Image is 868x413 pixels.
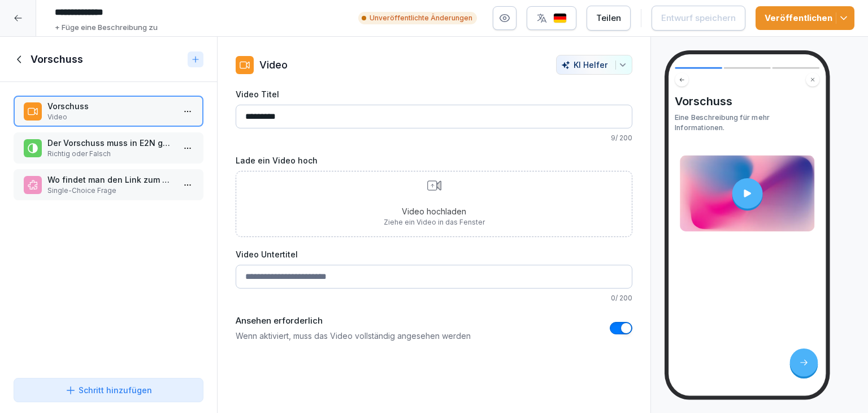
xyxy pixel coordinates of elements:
[14,169,203,200] div: Wo findet man den Link zum Vorschuss?Single-Choice Frage
[31,53,83,66] h1: Vorschuss
[553,13,567,24] img: de.svg
[236,154,632,166] label: Lade ein Video hoch
[236,133,632,143] p: 9 / 200
[14,96,203,127] div: VorschussVideo
[556,55,632,75] button: KI Helfer
[236,293,632,303] p: 0 / 200
[65,384,152,396] div: Schritt hinzufügen
[47,100,174,112] p: Vorschuss
[47,112,174,122] p: Video
[561,60,627,70] div: KI Helfer
[236,315,471,328] label: Ansehen erforderlich
[384,205,485,217] p: Video hochladen
[370,13,472,23] p: Unveröffentlichte Änderungen
[596,12,621,24] div: Teilen
[14,132,203,164] div: Der Vorschuss muss in E2N gebucht werdenRichtig oder Falsch
[765,12,845,24] div: Veröffentlichen
[55,22,158,33] p: + Füge eine Beschreibung zu
[652,6,745,31] button: Entwurf speichern
[236,330,471,342] p: Wenn aktiviert, muss das Video vollständig angesehen werden
[587,6,631,31] button: Teilen
[47,174,174,186] p: Wo findet man den Link zum Vorschuss?
[384,217,485,227] p: Ziehe ein Video in das Fenster
[47,149,174,159] p: Richtig oder Falsch
[259,57,288,72] p: Video
[47,186,174,196] p: Single-Choice Frage
[675,112,819,133] p: Eine Beschreibung für mehr Informationen.
[661,12,736,24] div: Entwurf speichern
[236,88,632,100] label: Video Titel
[47,137,174,149] p: Der Vorschuss muss in E2N gebucht werden
[675,94,819,108] h4: Vorschuss
[236,248,632,260] label: Video Untertitel
[14,378,203,402] button: Schritt hinzufügen
[756,6,854,30] button: Veröffentlichen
